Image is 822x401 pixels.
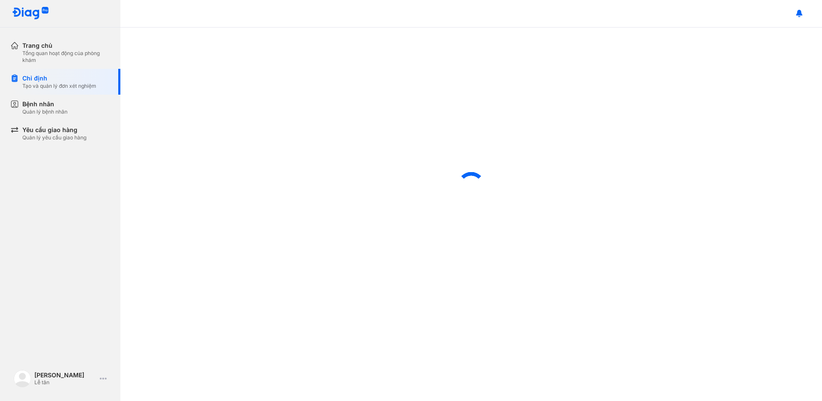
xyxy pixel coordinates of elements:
[14,370,31,387] img: logo
[22,83,96,89] div: Tạo và quản lý đơn xét nghiệm
[22,74,96,83] div: Chỉ định
[12,7,49,20] img: logo
[22,41,110,50] div: Trang chủ
[22,134,86,141] div: Quản lý yêu cầu giao hàng
[22,100,67,108] div: Bệnh nhân
[22,50,110,64] div: Tổng quan hoạt động của phòng khám
[34,379,96,386] div: Lễ tân
[22,108,67,115] div: Quản lý bệnh nhân
[22,126,86,134] div: Yêu cầu giao hàng
[34,371,96,379] div: [PERSON_NAME]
